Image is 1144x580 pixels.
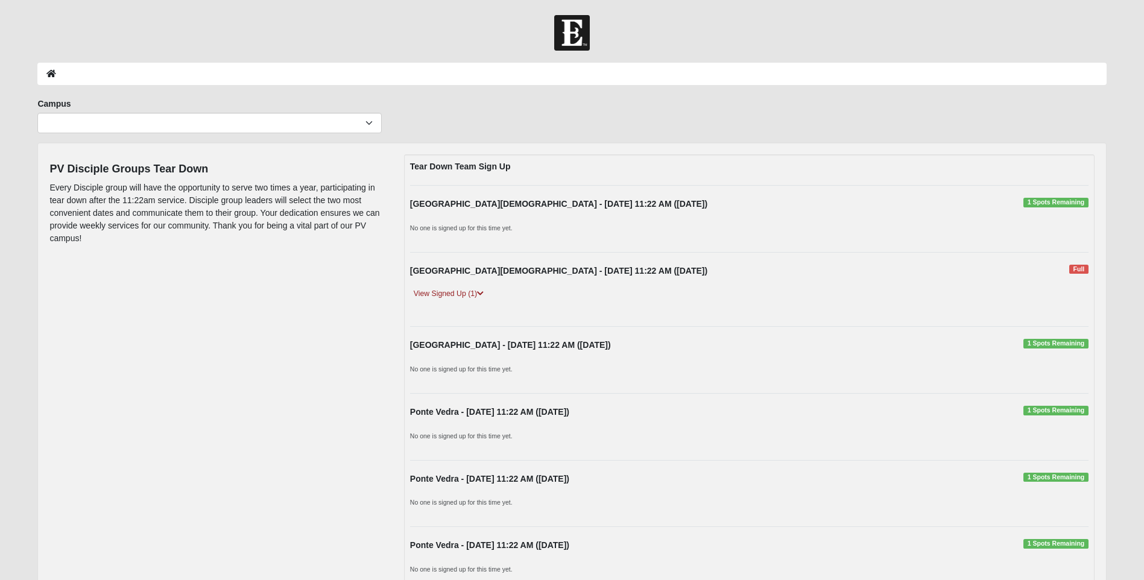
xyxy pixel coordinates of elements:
strong: Tear Down Team Sign Up [410,162,511,171]
span: 1 Spots Remaining [1023,473,1088,482]
a: View Signed Up (1) [410,288,487,300]
p: Every Disciple group will have the opportunity to serve two times a year, participating in tear d... [49,181,385,245]
strong: [GEOGRAPHIC_DATA] - [DATE] 11:22 AM ([DATE]) [410,340,611,350]
span: 1 Spots Remaining [1023,198,1088,207]
strong: [GEOGRAPHIC_DATA][DEMOGRAPHIC_DATA] - [DATE] 11:22 AM ([DATE]) [410,199,707,209]
img: Church of Eleven22 Logo [554,15,590,51]
strong: Ponte Vedra - [DATE] 11:22 AM ([DATE]) [410,540,569,550]
span: 1 Spots Remaining [1023,339,1088,348]
strong: [GEOGRAPHIC_DATA][DEMOGRAPHIC_DATA] - [DATE] 11:22 AM ([DATE]) [410,266,707,276]
small: No one is signed up for this time yet. [410,432,513,440]
small: No one is signed up for this time yet. [410,365,513,373]
strong: Ponte Vedra - [DATE] 11:22 AM ([DATE]) [410,407,569,417]
span: 1 Spots Remaining [1023,539,1088,549]
span: 1 Spots Remaining [1023,406,1088,415]
h4: PV Disciple Groups Tear Down [49,163,385,176]
strong: Ponte Vedra - [DATE] 11:22 AM ([DATE]) [410,474,569,484]
small: No one is signed up for this time yet. [410,566,513,573]
label: Campus [37,98,71,110]
span: Full [1069,265,1088,274]
small: No one is signed up for this time yet. [410,499,513,506]
small: No one is signed up for this time yet. [410,224,513,232]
